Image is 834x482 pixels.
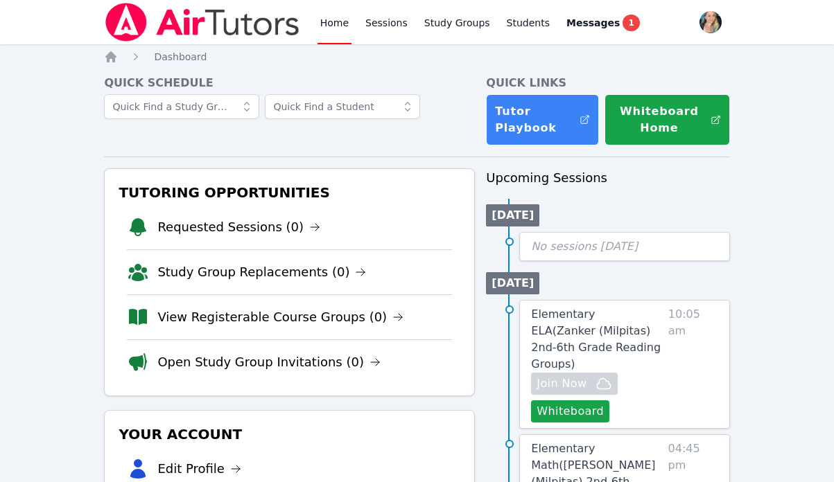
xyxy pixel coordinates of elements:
span: Messages [566,16,620,30]
input: Quick Find a Student [265,94,420,119]
h3: Tutoring Opportunities [116,180,463,205]
h3: Upcoming Sessions [486,168,729,188]
span: 10:05 am [668,306,718,422]
a: View Registerable Course Groups (0) [157,307,403,327]
input: Quick Find a Study Group [104,94,259,119]
span: No sessions [DATE] [531,240,638,253]
a: Study Group Replacements (0) [157,262,366,282]
span: Dashboard [154,51,207,62]
span: Elementary ELA ( Zanker (Milpitas) 2nd-6th Grade Reading Groups ) [531,307,661,371]
a: Open Study Group Invitations (0) [157,352,381,372]
a: Edit Profile [157,459,241,479]
a: Dashboard [154,50,207,64]
span: 1 [623,15,639,31]
a: Requested Sessions (0) [157,217,320,237]
h4: Quick Schedule [104,75,475,91]
a: Tutor Playbook [486,94,599,145]
a: Elementary ELA(Zanker (Milpitas) 2nd-6th Grade Reading Groups) [531,306,662,373]
span: Join Now [537,375,587,392]
h3: Your Account [116,422,463,447]
h4: Quick Links [486,75,729,91]
button: Whiteboard [531,400,609,422]
nav: Breadcrumb [104,50,729,64]
button: Whiteboard Home [605,94,729,145]
button: Join Now [531,373,617,395]
li: [DATE] [486,272,539,294]
li: [DATE] [486,204,539,226]
img: Air Tutors [104,3,300,42]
